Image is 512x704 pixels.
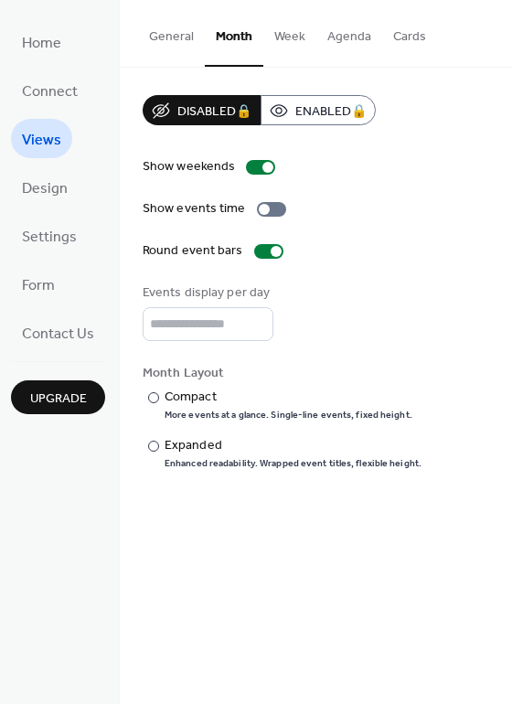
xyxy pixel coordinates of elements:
div: Round event bars [143,241,243,261]
a: Form [11,264,66,304]
span: Views [22,126,61,155]
div: Show events time [143,199,246,219]
div: Compact [165,388,409,407]
a: Design [11,167,79,207]
a: Settings [11,216,88,255]
span: Design [22,175,68,203]
div: Enhanced readability. Wrapped event titles, flexible height. [165,457,421,470]
a: Contact Us [11,313,105,352]
span: Form [22,272,55,300]
span: Contact Us [22,320,94,348]
span: Settings [22,223,77,251]
div: Show weekends [143,157,235,176]
span: Upgrade [30,389,87,409]
div: More events at a glance. Single-line events, fixed height. [165,409,412,421]
button: Upgrade [11,380,105,414]
a: Connect [11,70,89,110]
a: Views [11,119,72,158]
div: Expanded [165,436,418,455]
span: Connect [22,78,78,106]
div: Month Layout [143,364,485,383]
a: Home [11,22,72,61]
div: Events display per day [143,283,270,303]
span: Home [22,29,61,58]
